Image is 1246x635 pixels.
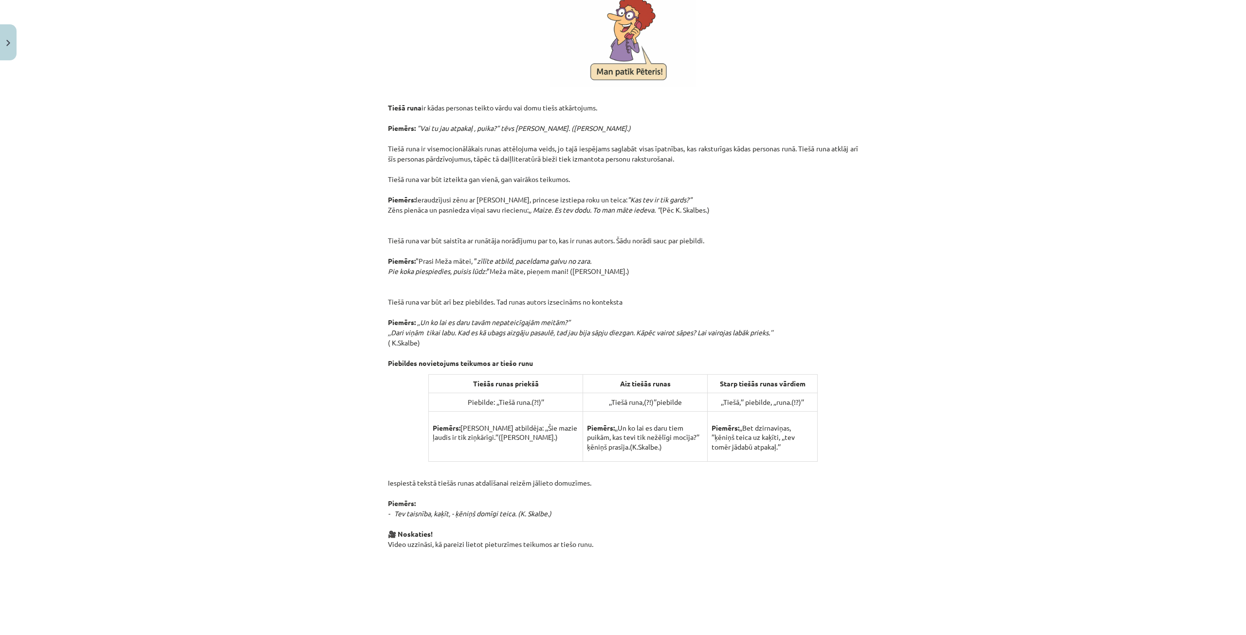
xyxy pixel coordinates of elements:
[529,205,530,214] u: ,
[388,195,416,204] strong: Piemērs:
[473,379,539,388] strong: Tiešās runas priekšā
[388,318,416,327] strong: Piemērs:
[388,256,416,265] strong: Piemērs:
[429,393,583,412] td: Piebilde: ,,Tiešā runa.(?!)’’
[530,205,660,214] em: , Maize. Es tev dodu. To man māte iedeva. ”
[583,393,708,412] td: ,,Tiešā runa,(?!)’’piebilde
[433,423,460,432] strong: Piemērs:
[388,92,858,368] p: ir kādas personas teikto vārdu vai domu tiešs atkārtojums. Tiešā runa ir visemocionālākais runas ...
[708,393,818,412] td: ,,Tiešā,’’ piebilde, ,,runa.(!?)’’
[712,423,739,432] strong: Piemērs:
[388,499,416,508] strong: Piemērs:
[720,379,806,388] strong: Starp tiešās runas vārdiem
[388,103,421,112] strong: Tiešā runa
[587,423,615,432] strong: Piemērs:
[388,478,858,549] p: Iespiestā tekstā tiešās runas atdalīšanai reizēm jālieto domuzīmes. Video uzzināsi, kā pareizi li...
[388,529,433,538] strong: 🎥 Noskaties!
[388,509,551,518] em: - Tev taisnība, kaķīt, - ķēniņš domīgi teica. (K. Skalbe.)
[712,423,813,452] p: ,,Bet dzirnaviņas, ’’ķēniņš teica uz kaķīti, ,,tev tomēr jādabū atpakaļ.’’
[620,379,671,388] strong: Aiz tiešās runas
[388,359,533,367] strong: Piebildes novietojums teikumos ar tiešo runu
[417,124,631,132] em: ”Vai tu jau atpakaļ , puika?” tēvs [PERSON_NAME]. ([PERSON_NAME].)
[388,256,591,275] em: zīlīte atbild, paceldama galvu no zara. Pie koka piespiedies, puisis lūdz:
[388,124,416,132] strong: Piemērs:
[6,40,10,46] img: icon-close-lesson-0947bae3869378f0d4975bcd49f059093ad1ed9edebbc8119c70593378902aed.svg
[587,423,703,452] p: ,,Un ko lai es daru tiem puikām, kas tevi tik nežēlīgi mocīja?’’ ķēniņš prasīja.(K.Skalbe.)
[627,195,692,204] em: "Kas tev ir tik gards?"
[388,328,773,337] em: ,,Dari viņām tikai labu. Kad es kā ubags aizgāju pasaulē, tad jau bija sāpju diezgan. Kāpēc vairo...
[433,423,579,442] p: [PERSON_NAME] atbildēja: ,,Šie mazie ļaudis ir tik ziņkārīgi.’’([PERSON_NAME].)
[417,318,570,327] em: ,,Un ko lai es daru tavām nepateicīgajām meitām?”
